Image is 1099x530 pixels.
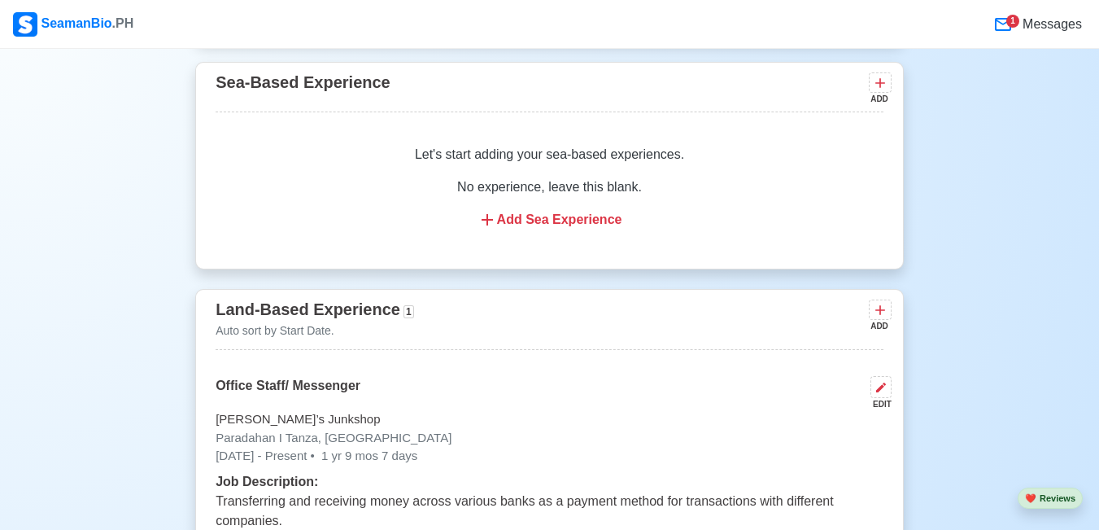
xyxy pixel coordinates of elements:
[216,447,883,466] p: [DATE] - Present
[216,410,883,429] p: [PERSON_NAME]’s Junkshop
[310,449,314,462] span: •
[216,475,318,488] b: Job Description:
[216,376,360,410] p: Office Staff/ Messenger
[13,12,133,37] div: SeamanBio
[318,449,418,462] span: 1 yr 9 mos 7 days
[864,398,892,410] div: EDIT
[216,300,400,318] span: Land-Based Experience
[216,429,883,448] p: Paradahan I Tanza, [GEOGRAPHIC_DATA]
[1025,493,1036,503] span: heart
[1006,15,1019,28] div: 1
[216,73,390,91] span: Sea-Based Experience
[869,93,888,105] div: ADD
[235,145,864,164] p: Let's start adding your sea-based experiences.
[869,320,888,332] div: ADD
[235,210,864,230] div: Add Sea Experience
[1018,488,1083,510] button: heartReviews
[403,305,414,318] span: 1
[216,322,413,339] p: Auto sort by Start Date.
[13,12,37,37] img: Logo
[235,177,864,197] p: No experience, leave this blank.
[112,16,134,30] span: .PH
[1019,15,1082,34] span: Messages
